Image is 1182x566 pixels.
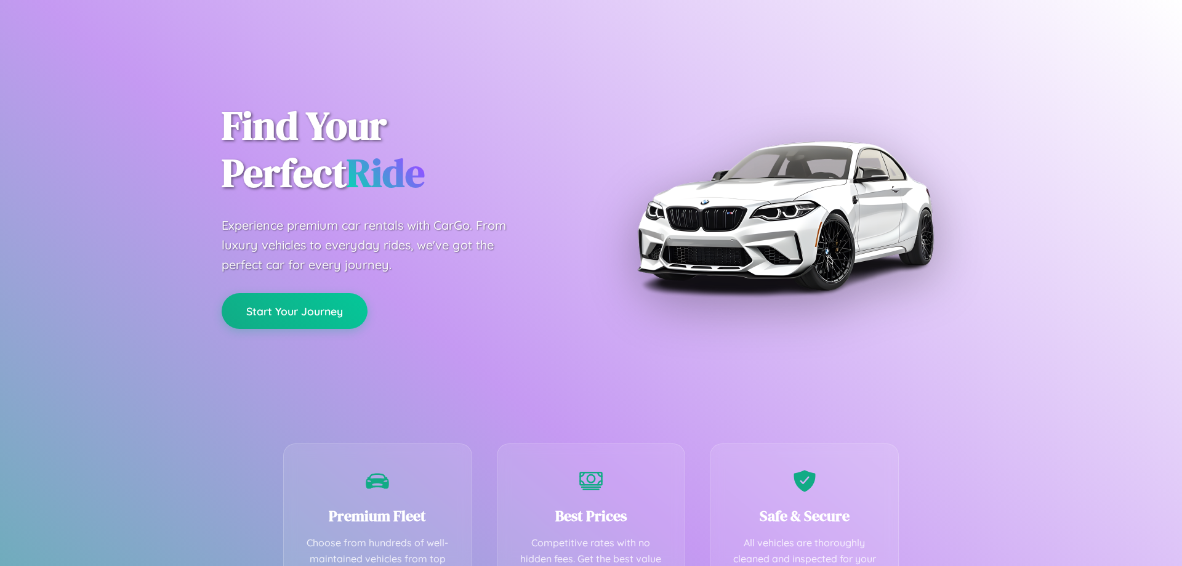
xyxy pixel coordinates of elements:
[222,216,529,275] p: Experience premium car rentals with CarGo. From luxury vehicles to everyday rides, we've got the ...
[631,62,939,370] img: Premium BMW car rental vehicle
[729,506,880,526] h3: Safe & Secure
[347,146,425,200] span: Ride
[222,293,368,329] button: Start Your Journey
[222,102,573,197] h1: Find Your Perfect
[302,506,453,526] h3: Premium Fleet
[516,506,667,526] h3: Best Prices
